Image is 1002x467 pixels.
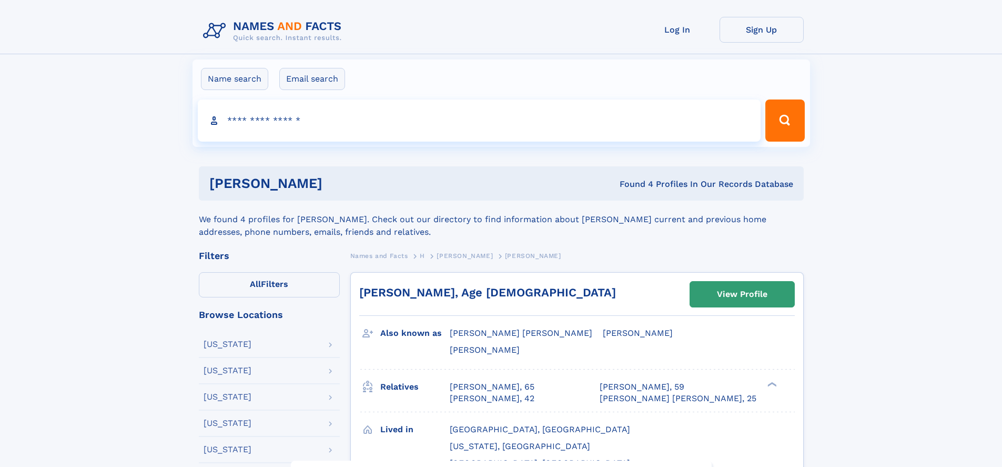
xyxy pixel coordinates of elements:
[420,252,425,260] span: H
[279,68,345,90] label: Email search
[450,328,592,338] span: [PERSON_NAME] [PERSON_NAME]
[380,421,450,439] h3: Lived in
[765,100,804,142] button: Search Button
[717,282,767,306] div: View Profile
[204,393,251,401] div: [US_STATE]
[450,345,520,355] span: [PERSON_NAME]
[199,251,340,261] div: Filters
[720,17,804,43] a: Sign Up
[471,178,793,190] div: Found 4 Profiles In Our Records Database
[199,310,340,320] div: Browse Locations
[209,177,471,190] h1: [PERSON_NAME]
[450,393,534,404] a: [PERSON_NAME], 42
[359,286,616,299] a: [PERSON_NAME], Age [DEMOGRAPHIC_DATA]
[437,249,493,262] a: [PERSON_NAME]
[690,282,794,307] a: View Profile
[380,378,450,396] h3: Relatives
[199,201,804,239] div: We found 4 profiles for [PERSON_NAME]. Check out our directory to find information about [PERSON_...
[204,366,251,375] div: [US_STATE]
[204,340,251,349] div: [US_STATE]
[505,252,561,260] span: [PERSON_NAME]
[201,68,268,90] label: Name search
[600,393,756,404] a: [PERSON_NAME] [PERSON_NAME], 25
[380,324,450,342] h3: Also known as
[204,445,251,454] div: [US_STATE]
[199,17,350,45] img: Logo Names and Facts
[437,252,493,260] span: [PERSON_NAME]
[450,381,534,393] a: [PERSON_NAME], 65
[250,279,261,289] span: All
[450,424,630,434] span: [GEOGRAPHIC_DATA], [GEOGRAPHIC_DATA]
[450,441,590,451] span: [US_STATE], [GEOGRAPHIC_DATA]
[350,249,408,262] a: Names and Facts
[420,249,425,262] a: H
[204,419,251,428] div: [US_STATE]
[198,100,761,142] input: search input
[199,272,340,297] label: Filters
[765,381,777,387] div: ❯
[603,328,673,338] span: [PERSON_NAME]
[600,381,684,393] a: [PERSON_NAME], 59
[635,17,720,43] a: Log In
